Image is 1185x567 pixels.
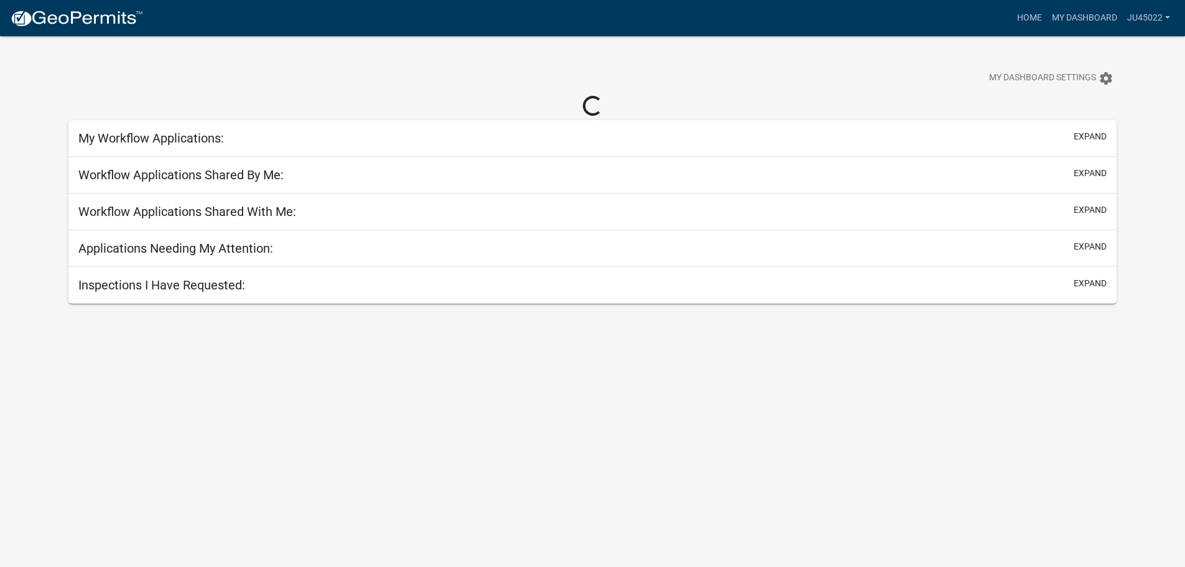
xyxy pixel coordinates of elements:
i: settings [1099,71,1113,86]
a: ju45022 [1122,6,1175,30]
h5: Inspections I Have Requested: [78,278,245,293]
button: expand [1074,277,1107,290]
h5: Applications Needing My Attention: [78,241,273,256]
h5: My Workflow Applications: [78,131,224,146]
button: expand [1074,240,1107,253]
button: expand [1074,167,1107,180]
h5: Workflow Applications Shared By Me: [78,167,284,182]
button: My Dashboard Settingssettings [979,66,1123,90]
span: My Dashboard Settings [989,71,1096,86]
h5: Workflow Applications Shared With Me: [78,204,296,219]
a: My Dashboard [1047,6,1122,30]
button: expand [1074,204,1107,217]
button: expand [1074,130,1107,143]
a: Home [1012,6,1047,30]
